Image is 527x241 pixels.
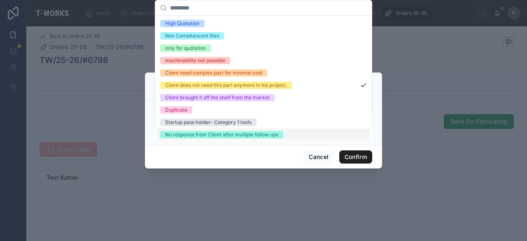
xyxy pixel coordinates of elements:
div: Client brought it off the shelf from the market [165,94,270,101]
div: Duplicate [165,106,187,114]
button: Select Button [155,115,372,130]
div: Non Compliancent files [165,32,219,40]
button: Cancel [303,150,334,164]
div: Client does not need this part anymore in his project. [165,82,287,89]
div: Startup pass holder- Category 1 tools [165,119,252,126]
div: High Quotation [165,20,200,27]
div: machinability not possible [165,57,225,64]
div: Client need complex part for minimal cost [165,69,262,77]
div: Suggestions [155,16,372,139]
div: No response from Client after multiple follow ups [165,131,278,138]
button: Confirm [339,150,372,164]
div: only for quotation [165,44,206,52]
